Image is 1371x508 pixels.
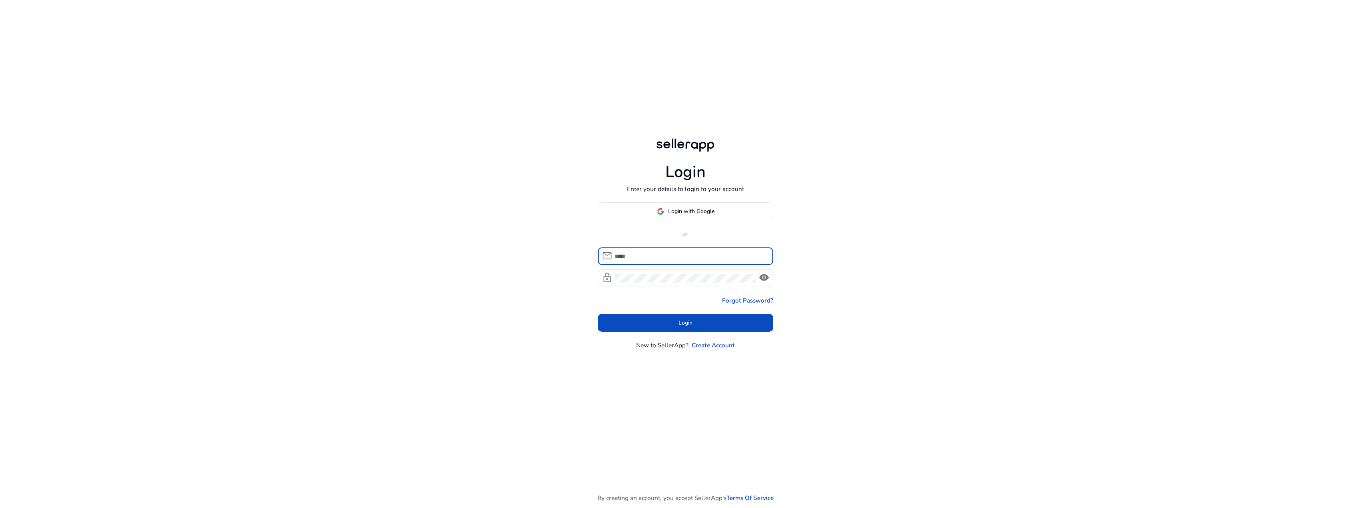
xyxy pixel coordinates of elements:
[679,319,692,327] span: Login
[636,341,688,350] p: New to SellerApp?
[722,296,773,305] a: Forgot Password?
[692,341,735,350] a: Create Account
[602,251,612,261] span: mail
[726,493,774,502] a: Terms Of Service
[598,229,774,238] p: or
[627,184,744,193] p: Enter your details to login to your account
[598,314,774,332] button: Login
[668,207,714,215] span: Login with Google
[759,273,769,283] span: visibility
[598,202,774,220] button: Login with Google
[665,163,706,182] h1: Login
[657,208,664,215] img: google-logo.svg
[602,273,612,283] span: lock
